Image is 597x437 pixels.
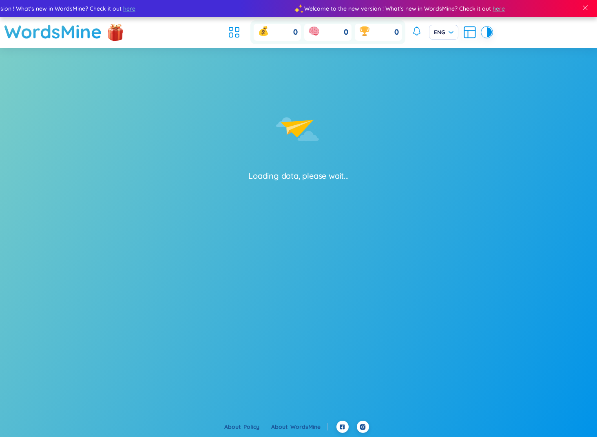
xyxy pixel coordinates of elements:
[243,423,266,430] a: Policy
[123,4,135,13] span: here
[107,20,124,44] img: flashSalesIcon.a7f4f837.png
[344,27,348,38] span: 0
[290,423,327,430] a: WordsMine
[224,422,266,431] div: About
[293,27,298,38] span: 0
[394,27,399,38] span: 0
[4,17,102,46] a: WordsMine
[434,28,453,36] span: ENG
[492,4,504,13] span: here
[248,170,348,182] div: Loading data, please wait...
[271,422,327,431] div: About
